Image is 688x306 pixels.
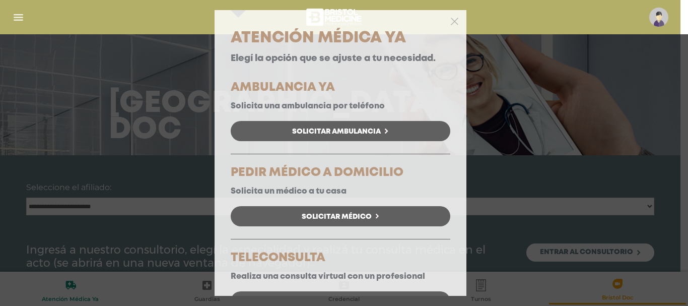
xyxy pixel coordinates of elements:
[231,167,450,179] h5: PEDIR MÉDICO A DOMICILIO
[231,187,450,196] p: Solicita un médico a tu casa
[231,101,450,111] p: Solicita una ambulancia por teléfono
[231,272,450,281] p: Realiza una consulta virtual con un profesional
[231,53,450,65] p: Elegí la opción que se ajuste a tu necesidad.
[302,213,372,220] span: Solicitar Médico
[231,252,450,264] h5: TELECONSULTA
[231,121,450,141] a: Solicitar Ambulancia
[231,206,450,226] a: Solicitar Médico
[292,128,381,135] span: Solicitar Ambulancia
[231,31,406,45] span: Atención Médica Ya
[231,82,450,94] h5: AMBULANCIA YA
